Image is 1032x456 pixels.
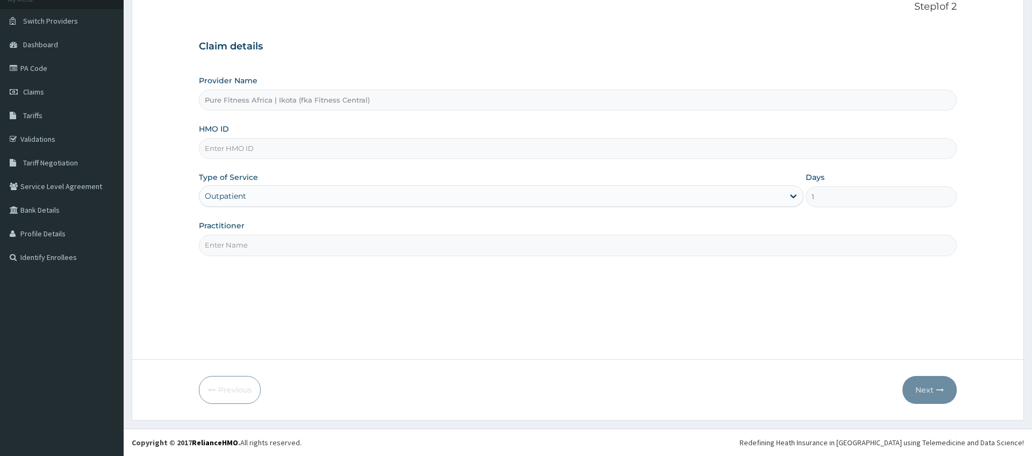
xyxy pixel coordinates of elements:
[199,124,229,134] label: HMO ID
[199,235,956,256] input: Enter Name
[902,376,957,404] button: Next
[199,75,257,86] label: Provider Name
[199,41,956,53] h3: Claim details
[23,16,78,26] span: Switch Providers
[199,376,261,404] button: Previous
[124,429,1032,456] footer: All rights reserved.
[23,158,78,168] span: Tariff Negotiation
[806,172,825,183] label: Days
[23,87,44,97] span: Claims
[23,111,42,120] span: Tariffs
[199,172,258,183] label: Type of Service
[199,1,956,13] p: Step 1 of 2
[192,438,238,447] a: RelianceHMO
[740,437,1024,448] div: Redefining Heath Insurance in [GEOGRAPHIC_DATA] using Telemedicine and Data Science!
[199,138,956,159] input: Enter HMO ID
[132,438,240,447] strong: Copyright © 2017 .
[23,40,58,49] span: Dashboard
[199,220,245,231] label: Practitioner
